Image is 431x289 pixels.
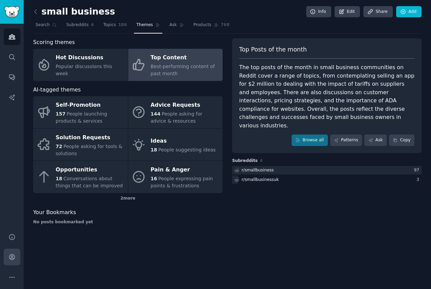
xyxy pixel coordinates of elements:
[364,135,387,146] a: Ask
[56,176,123,188] span: Conversations about things that can be improved
[134,20,162,34] a: Themes
[33,6,115,17] h2: small business
[33,208,76,217] span: Your Bookmarks
[232,166,422,174] a: r/smallbusiness97
[239,63,414,130] div: The top posts of the month in small business communities on Reddit cover a range of topics, from ...
[136,22,153,28] span: Themes
[389,135,414,146] button: Copy
[66,22,89,28] span: Subreddits
[335,6,360,18] a: Edit
[242,167,274,173] div: r/ smallbusiness
[260,158,263,163] span: 4
[36,22,50,28] span: Search
[33,129,128,161] a: Solution Requests72People asking for tools & solutions
[33,161,128,193] a: Opportunities18Conversations about things that can be improved
[128,49,223,81] a: Top ContentBest-performing content of past month
[396,6,422,18] a: Add
[151,176,157,181] span: 16
[191,20,232,34] a: Products768
[33,20,59,34] a: Search
[242,177,279,183] div: r/ smallbusinessuk
[232,158,258,164] span: Subreddits
[416,177,422,183] div: 3
[151,147,157,152] span: 18
[330,135,362,146] a: Patterns
[33,193,223,204] div: 2 more
[56,53,124,63] div: Hot Discussions
[33,38,75,47] span: Scoring themes
[128,129,223,161] a: Ideas18People suggesting ideas
[56,132,124,143] div: Solution Requests
[33,49,128,81] a: Hot DiscussionsPopular discussions this week
[221,22,230,28] span: 768
[232,176,422,184] a: r/smallbusinessuk3
[91,22,94,28] span: 4
[167,20,186,34] a: Ask
[33,86,81,94] span: AI-tagged themes
[158,147,216,152] span: People suggesting ideas
[239,45,307,54] span: Top Posts of the month
[151,111,202,124] span: People asking for advice & resources
[4,6,20,18] img: GummySearch logo
[128,161,223,193] a: Pain & Anger16People expressing pain points & frustrations
[151,165,219,176] div: Pain & Anger
[56,165,124,176] div: Opportunities
[151,136,216,147] div: Ideas
[118,22,127,28] span: 186
[33,96,128,128] a: Self-Promotion157People launching products & services
[56,144,122,156] span: People asking for tools & solutions
[151,64,215,76] span: Best-performing content of past month
[151,111,160,117] span: 144
[56,144,62,149] span: 72
[128,96,223,128] a: Advice Requests144People asking for advice & resources
[194,22,211,28] span: Products
[56,100,124,111] div: Self-Promotion
[151,53,219,63] div: Top Content
[64,20,96,34] a: Subreddits4
[306,6,331,18] a: Info
[56,111,66,117] span: 157
[169,22,177,28] span: Ask
[56,111,107,124] span: People launching products & services
[151,100,219,111] div: Advice Requests
[363,6,392,18] a: Share
[56,176,62,181] span: 18
[101,20,129,34] a: Topics186
[414,167,422,173] div: 97
[56,64,112,76] span: Popular discussions this week
[103,22,116,28] span: Topics
[292,135,328,146] a: Browse all
[33,219,223,225] div: No posts bookmarked yet
[151,176,213,188] span: People expressing pain points & frustrations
